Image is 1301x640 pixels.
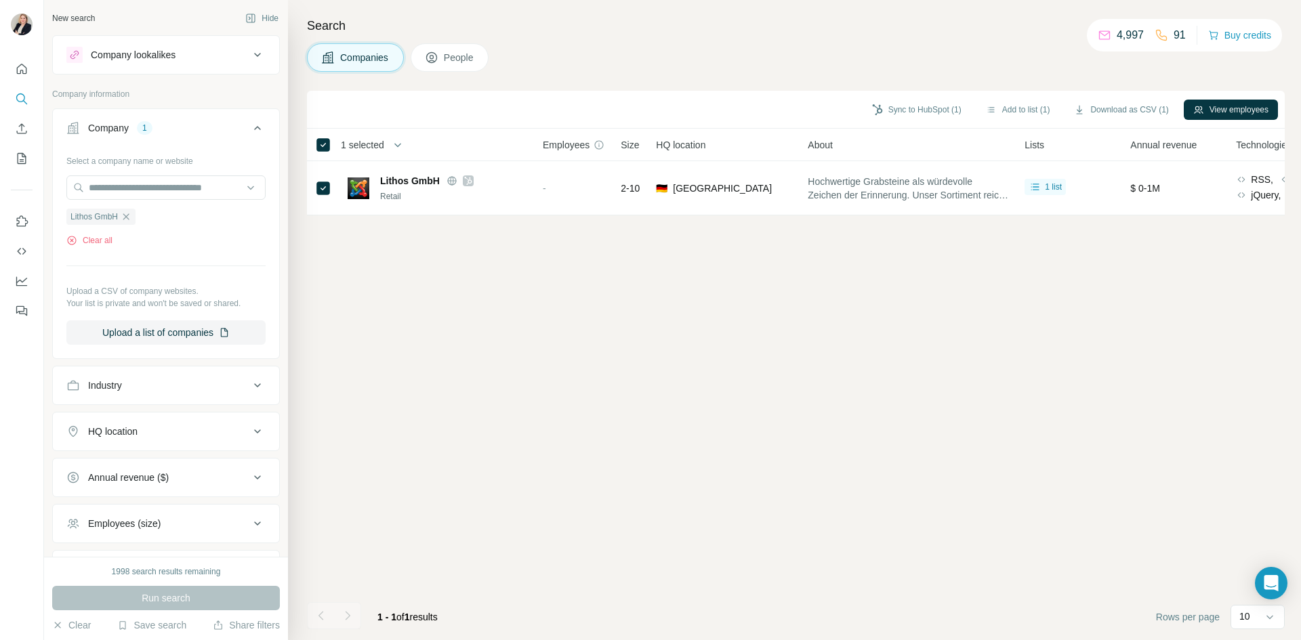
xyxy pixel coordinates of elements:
[380,190,526,202] div: Retail
[66,320,266,345] button: Upload a list of companies
[112,566,221,578] div: 1998 search results remaining
[11,87,33,111] button: Search
[53,112,279,150] button: Company1
[52,88,280,100] p: Company information
[863,100,971,120] button: Sync to HubSpot (1)
[1025,138,1044,152] span: Lists
[621,182,640,195] span: 2-10
[11,116,33,141] button: Enrich CSV
[341,138,384,152] span: 1 selected
[1236,138,1292,152] span: Technologies
[70,211,118,223] span: Lithos GmbH
[52,618,91,632] button: Clear
[53,461,279,494] button: Annual revenue ($)
[53,39,279,71] button: Company lookalikes
[88,425,138,438] div: HQ location
[1174,27,1186,43] p: 91
[1065,100,1178,120] button: Download as CSV (1)
[66,297,266,310] p: Your list is private and won't be saved or shared.
[348,177,369,199] img: Logo of Lithos GmbH
[656,182,667,195] span: 🇩🇪
[976,100,1060,120] button: Add to list (1)
[11,269,33,293] button: Dashboard
[543,138,590,152] span: Employees
[1130,183,1160,194] span: $ 0-1M
[117,618,186,632] button: Save search
[52,12,95,24] div: New search
[137,122,152,134] div: 1
[11,14,33,35] img: Avatar
[88,379,122,392] div: Industry
[88,471,169,484] div: Annual revenue ($)
[53,507,279,540] button: Employees (size)
[377,612,438,622] span: results
[808,138,833,152] span: About
[11,209,33,234] button: Use Surfe on LinkedIn
[88,121,129,135] div: Company
[53,415,279,448] button: HQ location
[444,51,475,64] span: People
[11,57,33,81] button: Quick start
[340,51,390,64] span: Companies
[396,612,405,622] span: of
[808,175,1008,202] span: Hochwertige Grabsteine als würdevolle Zeichen der Erinnerung. Unser Sortiment reicht vom attrakti...
[1117,27,1144,43] p: 4,997
[11,299,33,323] button: Feedback
[307,16,1285,35] h4: Search
[213,618,280,632] button: Share filters
[66,234,112,247] button: Clear all
[380,174,440,188] span: Lithos GmbH
[673,182,772,195] span: [GEOGRAPHIC_DATA]
[1184,100,1278,120] button: View employees
[377,612,396,622] span: 1 - 1
[11,146,33,171] button: My lists
[53,553,279,586] button: Technologies
[1130,138,1197,152] span: Annual revenue
[1239,610,1250,623] p: 10
[66,150,266,167] div: Select a company name or website
[543,183,546,194] span: -
[236,8,288,28] button: Hide
[88,517,161,530] div: Employees (size)
[405,612,410,622] span: 1
[1156,610,1220,624] span: Rows per page
[1251,188,1281,202] span: jQuery,
[1045,181,1062,193] span: 1 list
[621,138,639,152] span: Size
[1255,567,1287,599] div: Open Intercom Messenger
[1208,26,1271,45] button: Buy credits
[91,48,175,62] div: Company lookalikes
[53,369,279,402] button: Industry
[1251,173,1273,186] span: RSS,
[66,285,266,297] p: Upload a CSV of company websites.
[656,138,705,152] span: HQ location
[11,239,33,263] button: Use Surfe API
